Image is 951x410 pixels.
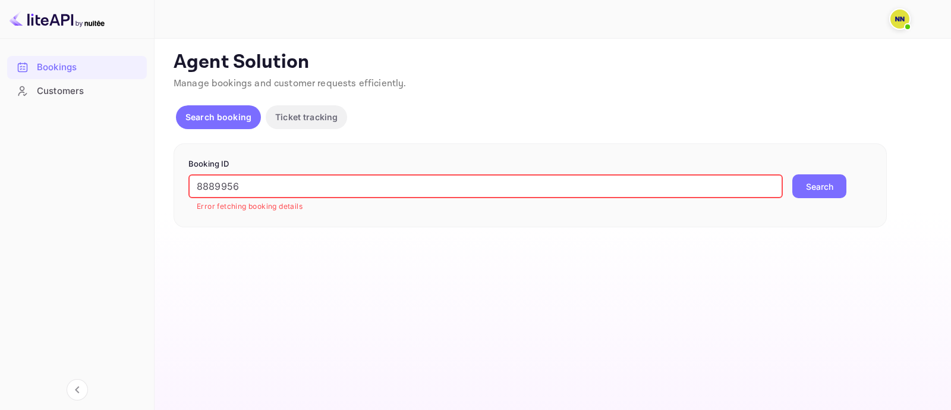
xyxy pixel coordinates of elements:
a: Customers [7,80,147,102]
input: Enter Booking ID (e.g., 63782194) [188,174,783,198]
span: Manage bookings and customer requests efficiently. [174,77,407,90]
button: Collapse navigation [67,379,88,400]
p: Booking ID [188,158,872,170]
p: Search booking [185,111,251,123]
p: Agent Solution [174,51,930,74]
img: LiteAPI logo [10,10,105,29]
div: Bookings [37,61,141,74]
a: Bookings [7,56,147,78]
p: Ticket tracking [275,111,338,123]
button: Search [792,174,846,198]
img: N/A N/A [890,10,909,29]
div: Customers [37,84,141,98]
div: Bookings [7,56,147,79]
p: Error fetching booking details [197,201,774,212]
div: Customers [7,80,147,103]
